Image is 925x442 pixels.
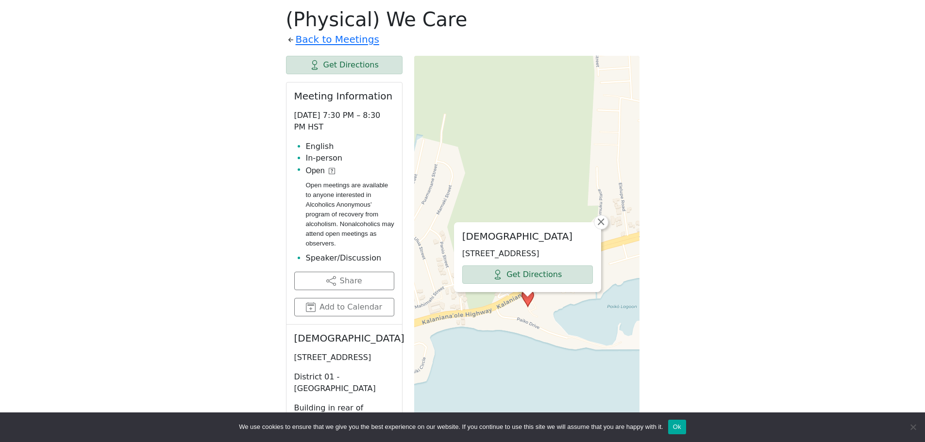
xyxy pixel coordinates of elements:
a: Get Directions [286,56,403,74]
p: [STREET_ADDRESS] [462,248,593,260]
p: Building in rear of property; 2nd floor classroom. [294,402,394,437]
p: [DATE] 7:30 PM – 8:30 PM HST [294,110,394,133]
span: We use cookies to ensure that we give you the best experience on our website. If you continue to ... [239,422,663,432]
h2: [DEMOGRAPHIC_DATA] [462,230,593,242]
small: Open meetings are available to anyone interested in Alcoholics Anonymous’ program of recovery fro... [306,180,394,248]
h2: [DEMOGRAPHIC_DATA] [294,332,394,344]
button: OpenOpen meetings are available to anyone interested in Alcoholics Anonymous’ program of recovery... [306,165,394,252]
a: Close popup [594,215,608,229]
h1: (Physical) We Care [286,8,639,31]
a: Get Directions [462,265,593,284]
span: × [596,216,606,228]
h2: Meeting Information [294,90,394,102]
p: [STREET_ADDRESS] [294,352,394,363]
li: In-person [306,152,394,164]
li: English [306,141,394,152]
button: Add to Calendar [294,298,394,316]
span: Open [306,165,325,177]
button: Ok [668,420,686,434]
span: No [908,422,918,432]
li: Speaker/Discussion [306,252,394,264]
p: District 01 - [GEOGRAPHIC_DATA] [294,371,394,394]
button: Share [294,272,394,290]
a: Back to Meetings [296,31,379,48]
